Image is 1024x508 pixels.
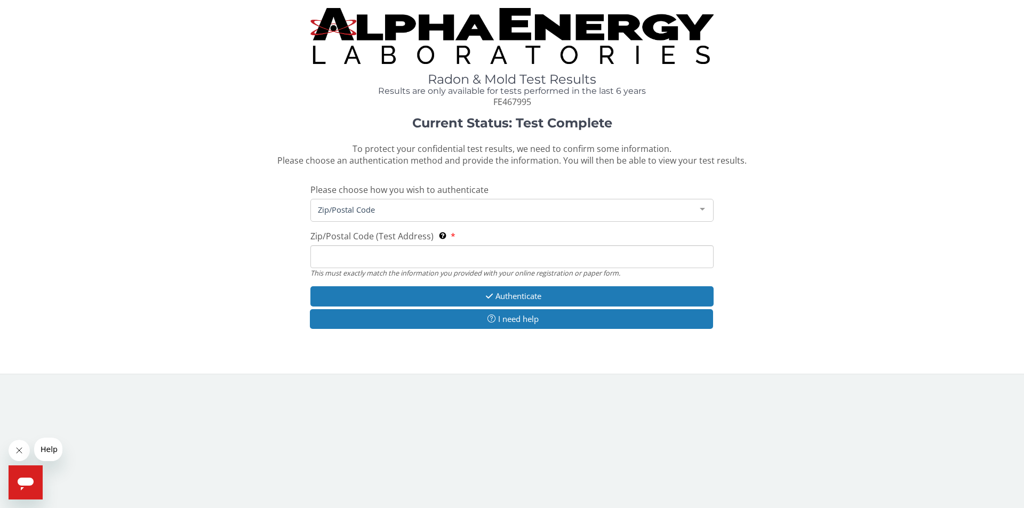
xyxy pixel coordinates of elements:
iframe: Close message [9,440,30,461]
strong: Current Status: Test Complete [412,115,612,131]
h1: Radon & Mold Test Results [310,72,714,86]
span: Zip/Postal Code (Test Address) [310,230,434,242]
div: This must exactly match the information you provided with your online registration or paper form. [310,268,714,278]
iframe: Message from company [34,438,62,461]
h4: Results are only available for tests performed in the last 6 years [310,86,714,96]
span: Zip/Postal Code [315,204,692,215]
span: To protect your confidential test results, we need to confirm some information. Please choose an ... [277,143,747,167]
img: TightCrop.jpg [310,8,714,64]
button: Authenticate [310,286,714,306]
iframe: Button to launch messaging window [9,465,43,499]
span: FE467995 [493,96,531,108]
button: I need help [310,309,713,329]
span: Please choose how you wish to authenticate [310,184,489,196]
